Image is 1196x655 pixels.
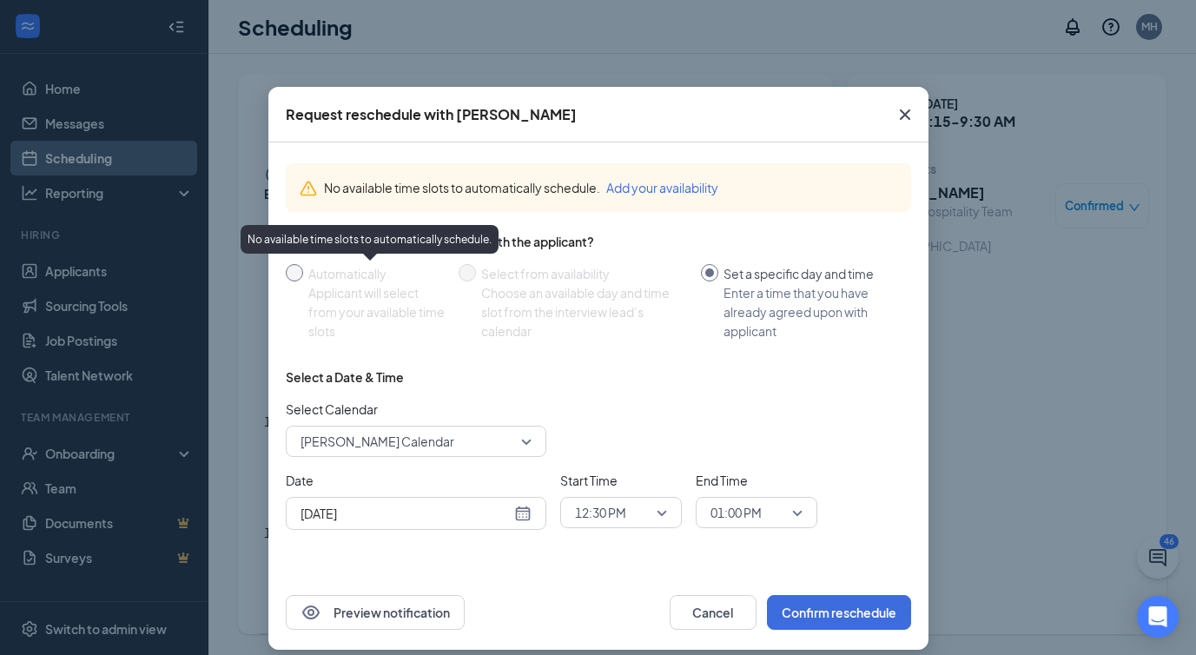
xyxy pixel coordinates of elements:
div: Set a specific day and time [724,264,897,283]
div: Select a Date & Time [286,368,404,386]
span: Select Calendar [286,400,546,419]
svg: Warning [300,180,317,197]
span: Date [286,471,546,490]
div: Enter a time that you have already agreed upon with applicant [724,283,897,341]
svg: Eye [301,602,321,623]
button: Cancel [670,595,757,630]
button: Confirm reschedule [767,595,911,630]
span: End Time [696,471,817,490]
span: Start Time [560,471,682,490]
div: No available time slots to automatically schedule. [324,178,897,197]
div: Select from availability [481,264,687,283]
svg: Cross [895,104,915,125]
span: [PERSON_NAME] Calendar [301,428,454,454]
div: How do you want to schedule time with the applicant? [286,233,911,250]
button: Add your availability [606,178,718,197]
span: 01:00 PM [710,500,762,526]
div: Open Intercom Messenger [1137,596,1179,638]
span: 12:30 PM [575,500,626,526]
input: Sep 16, 2025 [301,504,511,523]
button: Close [882,87,928,142]
button: EyePreview notification [286,595,465,630]
div: No available time slots to automatically schedule. [241,225,499,254]
div: Choose an available day and time slot from the interview lead’s calendar [481,283,687,341]
div: Automatically [308,264,445,283]
div: Applicant will select from your available time slots [308,283,445,341]
div: Request reschedule with [PERSON_NAME] [286,105,577,124]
